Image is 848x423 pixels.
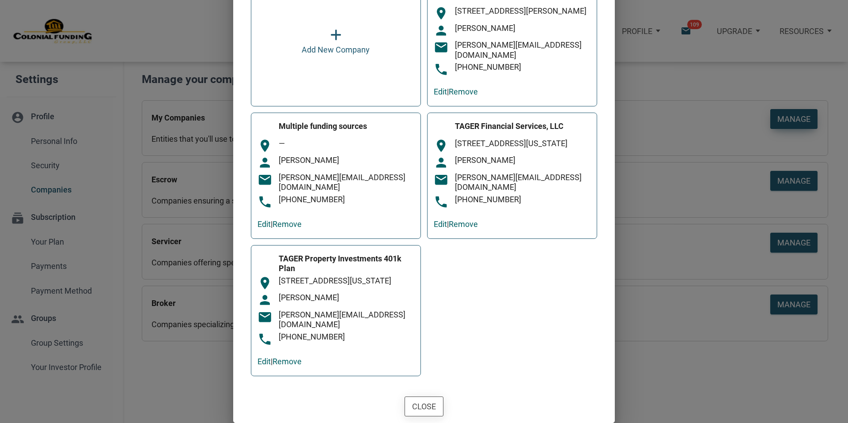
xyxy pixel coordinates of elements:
span: | [447,219,478,229]
i: email [257,310,273,325]
i: room [434,6,449,21]
div: [PHONE_NUMBER] [279,195,414,205]
div: [STREET_ADDRESS][PERSON_NAME] [455,6,591,16]
div: [PERSON_NAME][EMAIL_ADDRESS][DOMAIN_NAME] [279,173,414,193]
span: | [271,219,302,229]
div: [PHONE_NUMBER] [455,195,591,205]
div: Multiple funding sources [279,121,414,132]
a: Remove [449,87,478,96]
div: [PERSON_NAME][EMAIL_ADDRESS][DOMAIN_NAME] [279,310,414,330]
span: | [447,87,478,96]
div: TAGER Financial Services, LLC [455,121,591,132]
a: Edit [434,219,447,229]
i: room [434,139,449,154]
i: phone [257,332,273,347]
div: [PERSON_NAME] [279,293,414,303]
div: [PERSON_NAME][EMAIL_ADDRESS][DOMAIN_NAME] [455,173,591,193]
div: Add New Company [302,42,370,58]
a: Remove [273,357,302,366]
i: person [434,155,449,170]
div: [PERSON_NAME] [279,155,414,166]
i: person [257,293,273,308]
i: phone [434,195,449,210]
div: [PERSON_NAME][EMAIL_ADDRESS][DOMAIN_NAME] [455,40,591,60]
a: Remove [273,219,302,229]
div: [STREET_ADDRESS][US_STATE] [455,139,591,149]
div: Close [412,400,436,412]
a: Edit [257,357,271,366]
div: [PERSON_NAME] [455,23,591,34]
a: Remove [449,219,478,229]
div: — [279,139,414,149]
div: [STREET_ADDRESS][US_STATE] [279,276,414,286]
button: Close [405,397,443,416]
i: phone [434,62,449,77]
div: [PHONE_NUMBER] [455,62,591,72]
div: [PHONE_NUMBER] [279,332,414,342]
i: email [434,40,449,55]
a: Edit [257,219,271,229]
div: TAGER Property Investments 401k Plan [279,254,414,274]
i: email [257,173,273,188]
i: email [434,173,449,188]
span: | [271,357,302,366]
i: phone [257,195,273,210]
a: Edit [434,87,447,96]
i: person [434,23,449,38]
div: [PERSON_NAME] [455,155,591,166]
i: room [257,139,273,154]
i: person [257,155,273,170]
i: room [257,276,273,291]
